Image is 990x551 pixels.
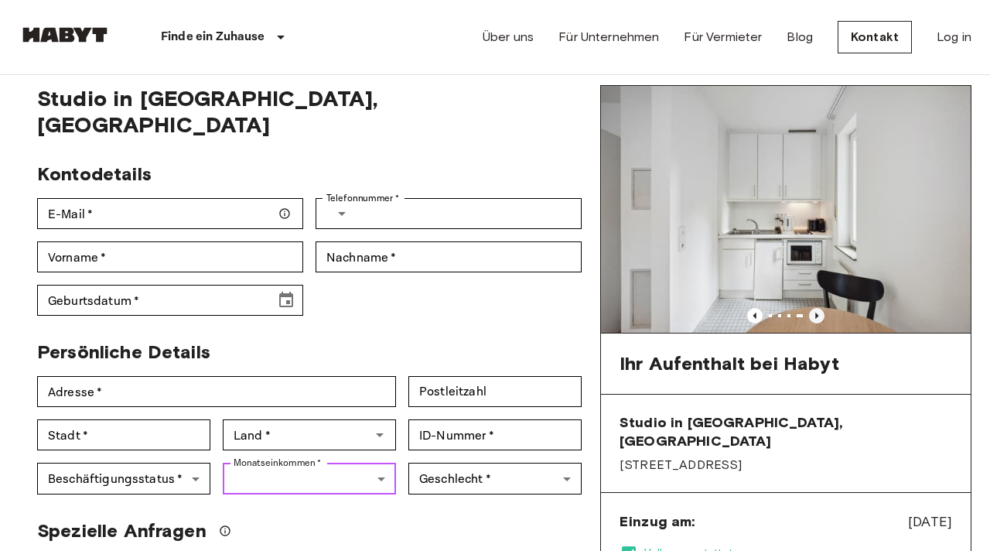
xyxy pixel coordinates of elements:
button: Select country [326,198,357,229]
label: Monatseinkommen [234,456,322,470]
button: Previous image [747,308,763,323]
svg: Wir werden unser Bestes tun, um Ihre Anfrage zu erfüllen, aber bitte beachten Sie, dass wir Ihre ... [219,525,231,537]
img: Marketing picture of unit DE-04-070-006-01 [601,86,971,333]
span: Persönliche Details [37,341,210,363]
a: Kontakt [838,21,912,53]
button: Previous image [809,308,824,323]
a: Für Unternehmen [558,28,659,46]
span: Studio in [GEOGRAPHIC_DATA], [GEOGRAPHIC_DATA] [37,85,582,138]
div: Nachname [316,241,582,272]
span: Einzug am: [620,512,695,531]
label: Telefonnummer [326,191,399,205]
button: Choose date [271,285,302,316]
span: [STREET_ADDRESS] [620,457,952,474]
a: Blog [787,28,813,46]
span: Kontodetails [37,163,152,185]
a: Für Vermieter [684,28,762,46]
div: Adresse [37,376,396,407]
span: Spezielle Anfragen [37,519,207,542]
div: ID-Nummer [408,419,582,450]
div: E-Mail [37,198,303,229]
a: Über uns [483,28,534,46]
span: Studio in [GEOGRAPHIC_DATA], [GEOGRAPHIC_DATA] [620,413,952,450]
button: Open [369,424,391,446]
img: Habyt [19,27,111,43]
p: Finde ein Zuhause [161,28,265,46]
svg: Stellen Sie sicher, dass Ihre E-Mail-Adresse korrekt ist — wir senden Ihre Buchungsdetails dorthin. [278,207,291,220]
a: Log in [937,28,971,46]
div: Postleitzahl [408,376,582,407]
div: Vorname [37,241,303,272]
span: Ihr Aufenthalt bei Habyt [620,352,840,375]
div: Stadt [37,419,210,450]
span: [DATE] [908,512,952,532]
